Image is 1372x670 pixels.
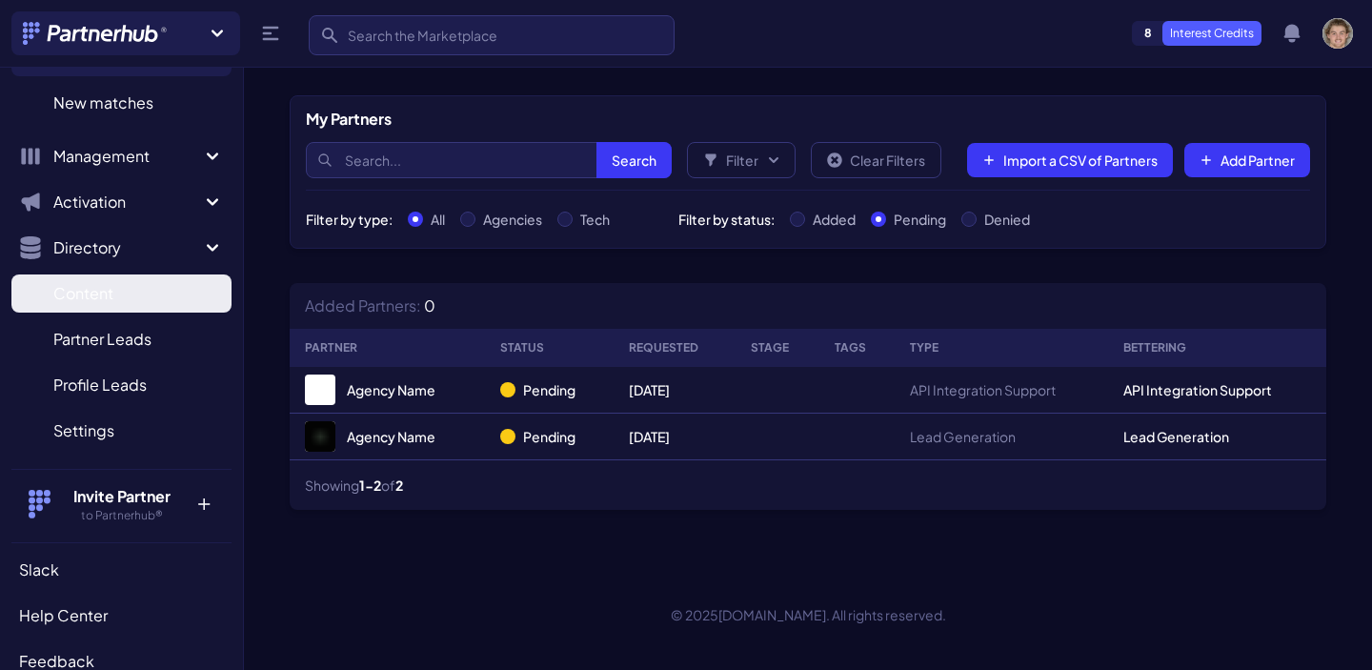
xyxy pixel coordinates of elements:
th: Requested [614,329,736,367]
button: Management [11,137,232,175]
p: + [183,485,224,516]
a: Agency Name [305,421,470,452]
span: Management [53,145,201,168]
div: Pending [500,427,598,446]
a: Agency Name [305,375,470,405]
span: Content [53,282,113,305]
span: Settings [53,419,114,442]
label: Pending [894,210,946,229]
th: Partner [290,329,485,367]
td: API Integration Support [895,367,1109,414]
a: Content [11,274,232,313]
button: Invite Partner to Partnerhub® + [11,469,232,538]
span: Added Partners: [305,295,421,315]
h5: My Partners [306,108,392,131]
button: Activation [11,183,232,221]
div: [DATE] [629,380,720,399]
h4: Invite Partner [60,485,183,508]
img: Partner Logo [305,421,335,452]
a: Clear Filters [811,142,941,178]
a: Partner Leads [11,320,232,358]
th: Bettering [1108,329,1326,367]
span: 2 [395,477,403,494]
span: 8 [1133,22,1163,45]
span: Slack [19,558,59,581]
th: Type [895,329,1109,367]
a: 8Interest Credits [1132,21,1261,46]
label: All [431,210,445,229]
span: Profile Leads [53,374,147,396]
span: Activation [53,191,201,213]
label: Added [813,210,856,229]
span: 1-2 [359,477,381,494]
button: Filter [687,142,796,178]
h5: to Partnerhub® [60,508,183,523]
th: Stage [736,329,819,367]
div: Filter by status: [678,210,775,229]
button: Search [596,142,672,178]
div: Pending [500,380,598,399]
a: [DOMAIN_NAME] [718,606,826,623]
a: Help Center [11,597,232,635]
span: New matches [53,91,153,114]
div: Lead Generation [1123,427,1311,446]
p: Interest Credits [1162,21,1261,46]
a: New matches [11,84,232,122]
label: Agencies [483,210,542,229]
a: Profile Leads [11,366,232,404]
input: Search the Marketplace [309,15,675,55]
span: Help Center [19,604,108,627]
td: Lead Generation [895,414,1109,460]
span: Partner Leads [53,328,151,351]
button: Directory [11,229,232,267]
a: Import a CSV of Partners [967,143,1173,177]
span: Directory [53,236,201,259]
p: © 2025 . All rights reserved. [244,605,1372,624]
img: Partnerhub® Logo [23,22,169,45]
th: Status [485,329,614,367]
img: user photo [1322,18,1353,49]
th: Tags [819,329,895,367]
a: Slack [11,551,232,589]
label: Denied [984,210,1030,229]
span: Showing of [305,476,403,495]
a: Settings [11,412,232,450]
img: Partner Logo [305,375,335,405]
button: Add Partner [1184,143,1310,177]
input: Search... [306,142,672,178]
nav: Table navigation [290,460,1326,510]
div: API Integration Support [1123,380,1311,399]
label: Tech [580,210,610,229]
div: [DATE] [629,427,720,446]
span: 0 [424,295,435,315]
div: Filter by type: [306,210,393,229]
